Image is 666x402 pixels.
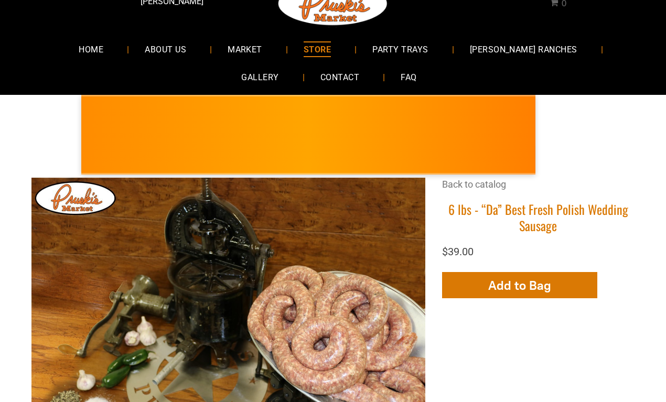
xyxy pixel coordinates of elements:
[442,178,635,201] div: Breadcrumbs
[442,201,635,234] h1: 6 lbs - “Da” Best Fresh Polish Wedding Sausage
[442,179,506,190] a: Back to catalog
[357,35,444,63] a: PARTY TRAYS
[409,142,615,159] span: [PERSON_NAME] MARKET
[305,63,375,91] a: CONTACT
[225,63,294,91] a: GALLERY
[129,35,202,63] a: ABOUT US
[442,272,597,298] button: Add to Bag
[63,35,119,63] a: HOME
[288,35,347,63] a: STORE
[454,35,593,63] a: [PERSON_NAME] RANCHES
[385,63,432,91] a: FAQ
[442,245,474,258] span: $39.00
[212,35,278,63] a: MARKET
[488,278,551,293] span: Add to Bag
